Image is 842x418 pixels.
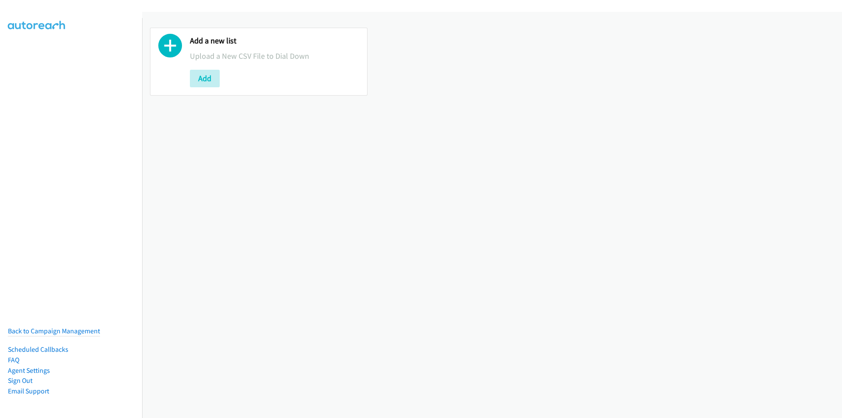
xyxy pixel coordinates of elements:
a: FAQ [8,356,19,364]
a: Sign Out [8,376,32,385]
p: Upload a New CSV File to Dial Down [190,50,359,62]
a: Agent Settings [8,366,50,375]
h2: Add a new list [190,36,359,46]
button: Add [190,70,220,87]
a: Email Support [8,387,49,395]
a: Back to Campaign Management [8,327,100,335]
a: Scheduled Callbacks [8,345,68,354]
